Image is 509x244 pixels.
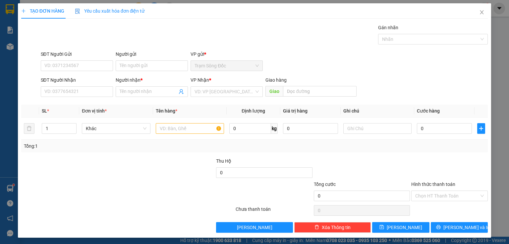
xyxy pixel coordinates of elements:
[41,76,113,84] div: SĐT Người Nhận
[216,158,231,164] span: Thu Hộ
[75,8,145,14] span: Yêu cầu xuất hóa đơn điện tử
[478,126,485,131] span: plus
[156,123,224,134] input: VD: Bàn, Ghế
[235,205,313,217] div: Chưa thanh toán
[477,123,485,134] button: plus
[265,77,287,83] span: Giao hàng
[431,222,488,233] button: printer[PERSON_NAME] và In
[242,108,265,114] span: Định lượng
[156,108,177,114] span: Tên hàng
[283,86,357,97] input: Dọc đường
[271,123,278,134] span: kg
[378,25,398,30] label: Gán nhãn
[283,108,308,114] span: Giá trị hàng
[314,225,319,230] span: delete
[21,9,26,13] span: plus
[41,50,113,58] div: SĐT Người Gửi
[191,50,263,58] div: VP gửi
[436,225,441,230] span: printer
[322,224,351,231] span: Xóa Thông tin
[24,123,34,134] button: delete
[294,222,371,233] button: deleteXóa Thông tin
[21,8,64,14] span: TẠO ĐƠN HÀNG
[42,108,47,114] span: SL
[411,182,455,187] label: Hình thức thanh toán
[265,86,283,97] span: Giao
[379,225,384,230] span: save
[116,50,188,58] div: Người gửi
[417,108,440,114] span: Cước hàng
[191,77,209,83] span: VP Nhận
[314,182,336,187] span: Tổng cước
[387,224,422,231] span: [PERSON_NAME]
[75,9,80,14] img: icon
[86,123,146,133] span: Khác
[216,222,293,233] button: [PERSON_NAME]
[24,142,197,150] div: Tổng: 1
[343,123,412,134] input: Ghi Chú
[372,222,429,233] button: save[PERSON_NAME]
[443,224,490,231] span: [PERSON_NAME] và In
[116,76,188,84] div: Người nhận
[283,123,338,134] input: 0
[479,10,484,15] span: close
[195,61,259,71] span: Trạm Sông Đốc
[341,105,414,118] th: Ghi chú
[237,224,272,231] span: [PERSON_NAME]
[179,89,184,94] span: user-add
[473,3,491,22] button: Close
[82,108,107,114] span: Đơn vị tính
